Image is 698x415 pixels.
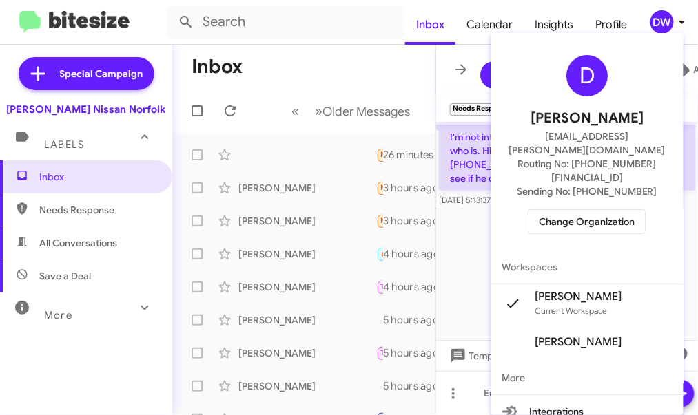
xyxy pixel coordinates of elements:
[535,306,607,316] span: Current Workspace
[528,209,646,234] button: Change Organization
[491,251,684,284] span: Workspaces
[539,210,635,233] span: Change Organization
[535,290,622,304] span: [PERSON_NAME]
[535,335,622,349] span: [PERSON_NAME]
[507,129,667,157] span: [EMAIL_ADDRESS][PERSON_NAME][DOMAIN_NAME]
[531,107,644,129] span: [PERSON_NAME]
[491,361,684,394] span: More
[517,184,657,198] span: Sending No: [PHONE_NUMBER]
[507,157,667,184] span: Routing No: [PHONE_NUMBER][FINANCIAL_ID]
[566,55,608,96] div: D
